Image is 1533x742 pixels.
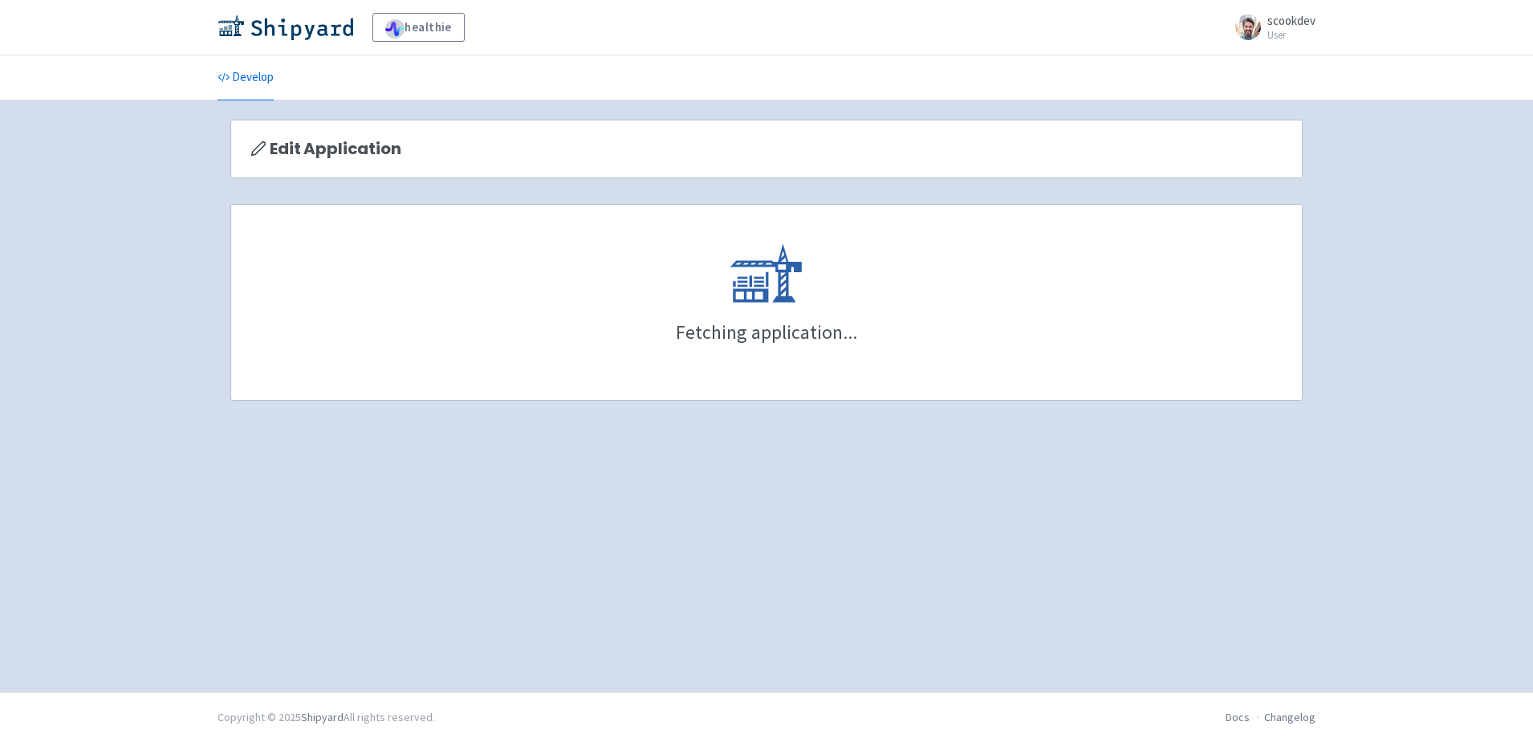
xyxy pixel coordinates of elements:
[1264,710,1315,724] a: Changelog
[1226,14,1315,40] a: scookdev User
[218,709,435,726] div: Copyright © 2025 All rights reserved.
[1226,710,1250,724] a: Docs
[218,14,353,40] img: Shipyard logo
[372,13,465,42] a: healthie
[301,710,344,724] a: Shipyard
[1267,30,1315,40] small: User
[218,55,274,100] a: Develop
[270,140,401,158] span: Edit Application
[676,323,857,342] div: Fetching application...
[1267,13,1315,28] span: scookdev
